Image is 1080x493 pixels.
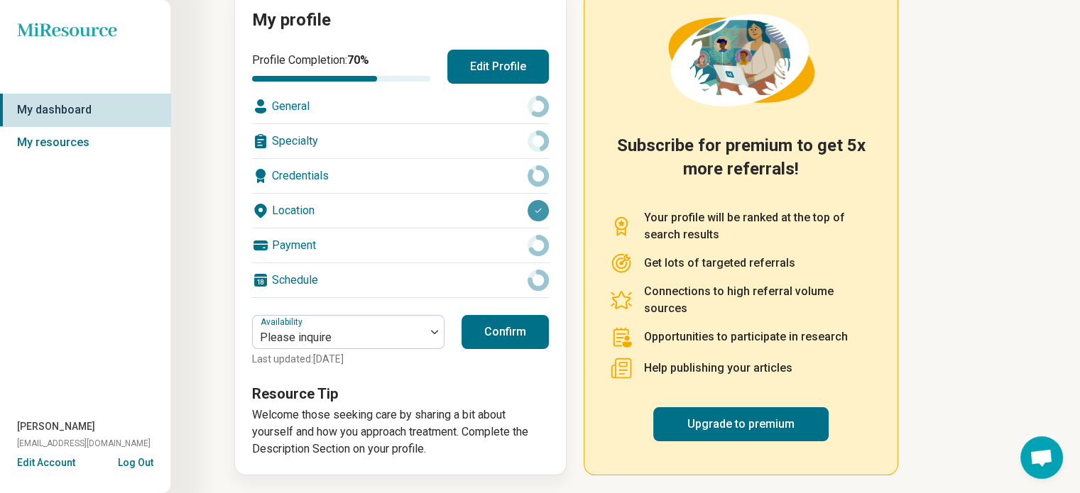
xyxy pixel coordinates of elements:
[252,194,549,228] div: Location
[653,407,829,441] a: Upgrade to premium
[17,455,75,470] button: Edit Account
[252,89,549,123] div: General
[252,228,549,262] div: Payment
[644,209,872,243] p: Your profile will be ranked at the top of search results
[1020,436,1063,479] div: Open chat
[462,315,549,349] button: Confirm
[644,255,795,272] p: Get lots of targeted referrals
[252,9,549,33] h2: My profile
[447,50,549,84] button: Edit Profile
[347,53,369,67] span: 70 %
[252,159,549,193] div: Credentials
[17,419,95,434] span: [PERSON_NAME]
[261,317,305,327] label: Availability
[252,384,549,404] h3: Resource Tip
[17,437,151,450] span: [EMAIL_ADDRESS][DOMAIN_NAME]
[252,124,549,158] div: Specialty
[252,406,549,458] p: Welcome those seeking care by sharing a bit about yourself and how you approach treatment. Comple...
[252,263,549,297] div: Schedule
[644,328,848,345] p: Opportunities to participate in research
[118,455,153,467] button: Log Out
[252,352,444,367] p: Last updated: [DATE]
[610,134,872,192] h2: Subscribe for premium to get 5x more referrals!
[644,360,792,377] p: Help publishing your articles
[252,52,430,82] div: Profile Completion:
[644,283,872,317] p: Connections to high referral volume sources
